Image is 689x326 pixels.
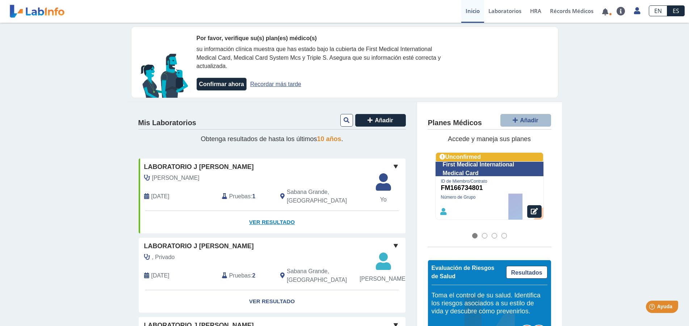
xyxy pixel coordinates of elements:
[375,117,393,123] span: Añadir
[151,271,169,280] span: 2025-06-28
[229,271,251,280] span: Pruebas
[667,5,685,16] a: ES
[139,211,406,234] a: Ver Resultado
[144,241,254,251] span: Laboratorio J [PERSON_NAME]
[217,267,275,284] div: :
[250,81,301,87] a: Recordar más tarde
[432,292,547,315] h5: Toma el control de su salud. Identifica los riesgos asociados a su estilo de vida y descubre cómo...
[428,119,482,127] h4: Planes Médicos
[152,174,199,182] span: Castro Irizarry, Efrain
[500,114,551,127] button: Añadir
[152,253,175,262] span: , Privado
[448,135,531,143] span: Accede y maneja sus planes
[138,119,196,127] h4: Mis Laboratorios
[287,267,367,284] span: Sabana Grande, PR
[201,135,343,143] span: Obtenga resultados de hasta los últimos .
[197,34,454,43] div: Por favor, verifique su(s) plan(es) médico(s)
[252,272,256,279] b: 2
[197,46,441,69] span: su información clínica muestra que has estado bajo la cubierta de First Medical International Med...
[649,5,667,16] a: EN
[287,188,367,205] span: Sabana Grande, PR
[252,193,256,199] b: 1
[229,192,251,201] span: Pruebas
[139,290,406,313] a: Ver Resultado
[355,114,406,127] button: Añadir
[625,298,681,318] iframe: Help widget launcher
[144,162,254,172] span: Laboratorio J [PERSON_NAME]
[317,135,341,143] span: 10 años
[371,195,395,204] span: Yo
[217,188,275,205] div: :
[432,265,495,280] span: Evaluación de Riesgos de Salud
[197,78,247,90] button: Confirmar ahora
[520,117,538,123] span: Añadir
[360,275,407,283] span: [PERSON_NAME]
[151,192,169,201] span: 2025-09-22
[506,266,547,279] a: Resultados
[530,7,541,14] span: HRA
